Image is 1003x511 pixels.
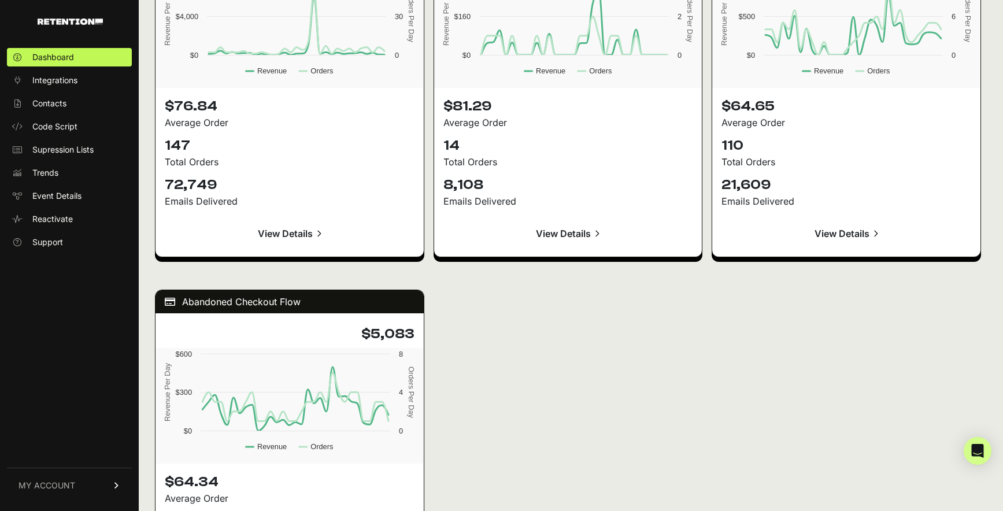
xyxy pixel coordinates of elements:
span: Code Script [32,121,77,132]
text: Revenue [257,442,287,451]
a: View Details [443,220,693,247]
p: $81.29 [443,97,693,116]
div: Average Order [165,491,414,505]
div: Emails Delivered [165,194,414,208]
a: Support [7,233,132,251]
text: $4,000 [176,12,198,21]
text: $0 [462,51,470,60]
p: 110 [721,136,971,155]
text: 0 [395,51,399,60]
a: Contacts [7,94,132,113]
span: Reactivate [32,213,73,225]
text: Orders Per Day [407,366,416,418]
div: Emails Delivered [721,194,971,208]
text: Revenue [814,66,843,75]
a: Supression Lists [7,140,132,159]
text: 6 [952,12,956,21]
p: 14 [443,136,693,155]
a: View Details [165,220,414,247]
text: 0 [678,51,682,60]
text: Revenue [257,66,287,75]
text: Orders [310,66,333,75]
text: 4 [399,388,403,397]
div: Total Orders [721,155,971,169]
text: 0 [399,427,403,435]
div: Average Order [721,116,971,129]
text: $300 [176,388,192,397]
span: Event Details [32,190,82,202]
text: 30 [395,12,403,21]
div: Average Order [443,116,693,129]
a: Reactivate [7,210,132,228]
p: 21,609 [721,176,971,194]
span: Contacts [32,98,66,109]
span: Dashboard [32,51,74,63]
a: Integrations [7,71,132,90]
a: Event Details [7,187,132,205]
a: Dashboard [7,48,132,66]
a: MY ACCOUNT [7,468,132,503]
text: 0 [952,51,956,60]
div: Open Intercom Messenger [964,437,991,465]
span: Support [32,236,63,248]
div: Abandoned Checkout Flow [156,290,424,313]
span: Integrations [32,75,77,86]
a: View Details [721,220,971,247]
p: 8,108 [443,176,693,194]
p: 147 [165,136,414,155]
text: Orders [868,66,890,75]
text: $160 [454,12,470,21]
text: 2 [678,12,682,21]
p: $76.84 [165,97,414,116]
p: $64.65 [721,97,971,116]
text: 8 [399,350,403,358]
span: Trends [32,167,58,179]
text: $0 [184,427,192,435]
text: $0 [190,51,198,60]
div: Total Orders [443,155,693,169]
img: Retention.com [38,18,103,25]
a: Code Script [7,117,132,136]
text: Revenue [536,66,565,75]
text: $600 [176,350,192,358]
text: $0 [747,51,755,60]
div: Average Order [165,116,414,129]
text: Orders [589,66,612,75]
a: Trends [7,164,132,182]
span: MY ACCOUNT [18,480,75,491]
div: Total Orders [165,155,414,169]
div: Emails Delivered [443,194,693,208]
span: Supression Lists [32,144,94,155]
h4: $5,083 [165,325,414,343]
p: 72,749 [165,176,414,194]
text: $500 [739,12,755,21]
text: Orders [310,442,333,451]
p: $64.34 [165,473,414,491]
text: Revenue Per Day [163,362,172,421]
